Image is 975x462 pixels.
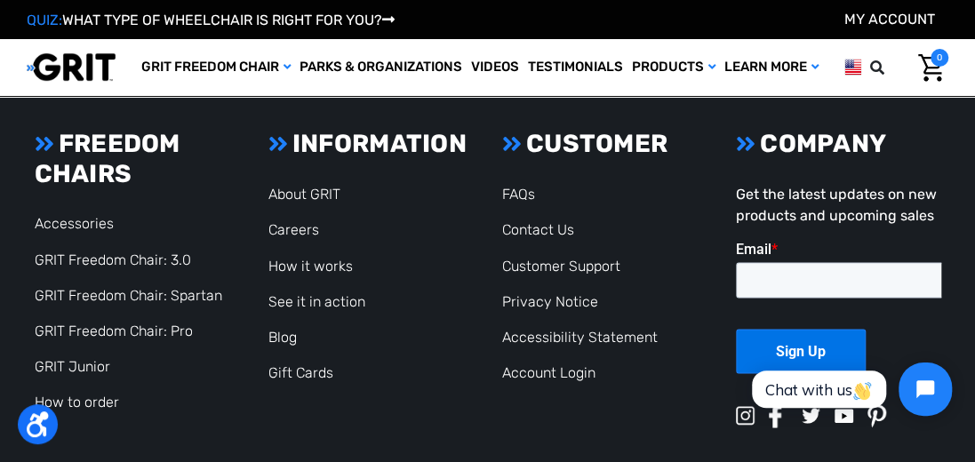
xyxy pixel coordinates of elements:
[627,39,720,96] a: Products
[502,129,707,159] h3: CUSTOMER
[4,146,332,162] label: Please complete this required field.
[736,241,941,387] iframe: Form 0
[27,52,116,82] img: GRIT All-Terrain Wheelchair and Mobility Equipment
[4,235,332,251] label: Please complete this required field.
[35,393,119,410] a: How to order
[502,257,620,274] a: Customer Support
[905,49,948,86] a: Cart with 0 items
[918,54,944,82] img: Cart
[736,406,755,425] img: instagram
[720,39,823,96] a: Learn More
[732,347,967,431] iframe: Tidio Chat
[268,257,353,274] a: How it works
[523,39,627,96] a: Testimonials
[844,56,861,78] img: us.png
[268,186,340,203] a: About GRIT
[268,363,333,380] a: Gift Cards
[35,129,240,188] h3: FREEDOM CHAIRS
[35,215,114,232] a: Accessories
[268,221,319,238] a: Careers
[4,57,332,73] label: Please complete this required field.
[137,39,295,96] a: GRIT Freedom Chair
[268,292,365,309] a: See it in action
[35,357,110,374] a: GRIT Junior
[844,11,935,28] a: Account
[736,129,941,159] h3: COMPANY
[896,49,905,86] input: Search
[35,322,193,339] a: GRIT Freedom Chair: Pro
[27,12,395,28] a: QUIZ:WHAT TYPE OF WHEELCHAIR IS RIGHT FOR YOU?
[27,12,62,28] span: QUIZ:
[502,363,595,380] a: Account Login
[736,184,941,227] p: Get the latest updates on new products and upcoming sales
[467,39,523,96] a: Videos
[502,328,658,345] a: Accessibility Statement
[268,129,474,159] h3: INFORMATION
[35,286,222,303] a: GRIT Freedom Chair: Spartan
[502,292,598,309] a: Privacy Notice
[502,221,574,238] a: Contact Us
[35,251,191,267] a: GRIT Freedom Chair: 3.0
[295,39,467,96] a: Parks & Organizations
[502,186,535,203] a: FAQs
[931,49,948,67] span: 0
[4,323,332,339] label: Please complete this required field.
[268,328,297,345] a: Blog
